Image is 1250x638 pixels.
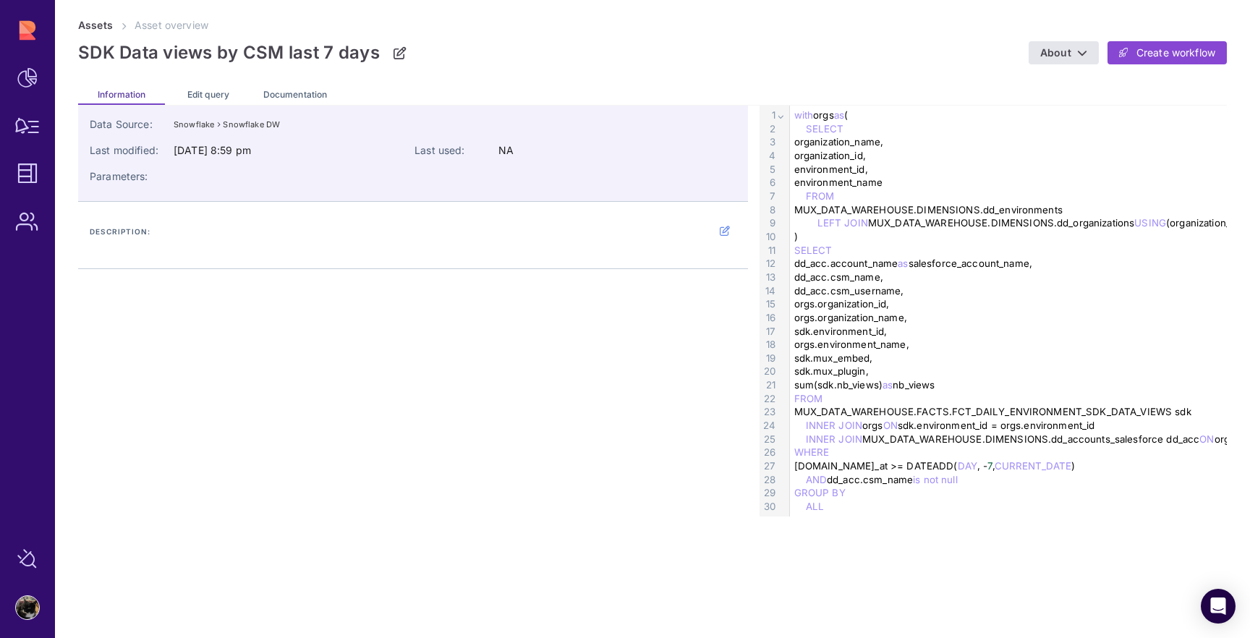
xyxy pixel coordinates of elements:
[135,19,208,31] span: Asset overview
[760,459,778,473] div: 27
[924,474,938,485] span: not
[806,474,827,485] span: AND
[794,487,830,498] span: GROUP
[806,420,836,431] span: INNER
[760,284,778,298] div: 14
[90,143,171,158] span: Last modified:
[913,474,920,485] span: is
[760,473,778,487] div: 28
[844,217,868,229] span: JOIN
[90,226,171,237] span: Description:
[263,89,327,100] span: Documentation
[760,230,778,244] div: 10
[760,271,778,284] div: 13
[90,117,171,132] span: Data Source:
[760,149,778,163] div: 4
[760,135,778,149] div: 3
[760,365,778,378] div: 20
[760,190,778,203] div: 7
[187,89,229,100] span: Edit query
[760,446,778,459] div: 26
[1134,217,1166,229] span: USING
[1201,589,1236,624] div: Open Intercom Messenger
[760,338,778,352] div: 18
[1040,46,1071,59] span: About
[806,190,835,202] span: FROM
[806,433,836,445] span: INNER
[883,379,893,391] span: as
[760,311,778,325] div: 16
[760,122,778,136] div: 2
[760,109,778,122] div: 1
[776,109,785,122] span: Fold line
[1199,433,1214,445] span: ON
[838,420,862,431] span: JOIN
[834,109,844,121] span: as
[760,433,778,446] div: 25
[760,486,778,500] div: 29
[838,433,862,445] span: JOIN
[794,393,823,404] span: FROM
[90,169,171,184] span: Parameters:
[760,244,778,258] div: 11
[987,460,992,472] span: 7
[223,117,280,132] div: Snowflake DW
[498,143,514,158] span: NA
[760,216,778,230] div: 9
[174,117,214,132] div: Snowflake
[760,392,778,406] div: 22
[806,123,844,135] span: SELECT
[760,352,778,365] div: 19
[898,258,908,269] span: as
[760,176,778,190] div: 6
[760,325,778,339] div: 17
[794,109,814,121] span: with
[958,460,977,472] span: DAY
[883,420,898,431] span: ON
[794,446,830,458] span: WHERE
[78,42,380,64] p: SDK Data views by CSM last 7 days
[760,163,778,176] div: 5
[806,501,824,512] span: ALL
[995,460,1072,472] span: CURRENT_DATE
[941,474,958,485] span: null
[1136,46,1215,60] span: Create workflow
[760,257,778,271] div: 12
[78,19,113,31] a: Assets
[817,217,842,229] span: LEFT
[760,405,778,419] div: 23
[832,487,845,498] span: BY
[794,244,833,256] span: SELECT
[760,203,778,217] div: 8
[760,500,778,514] div: 30
[760,297,778,311] div: 15
[16,596,39,619] img: account-photo
[98,89,146,100] span: Information
[760,419,778,433] div: 24
[414,143,496,158] span: Last used:
[174,143,251,158] div: [DATE] 8:59 pm
[760,378,778,392] div: 21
